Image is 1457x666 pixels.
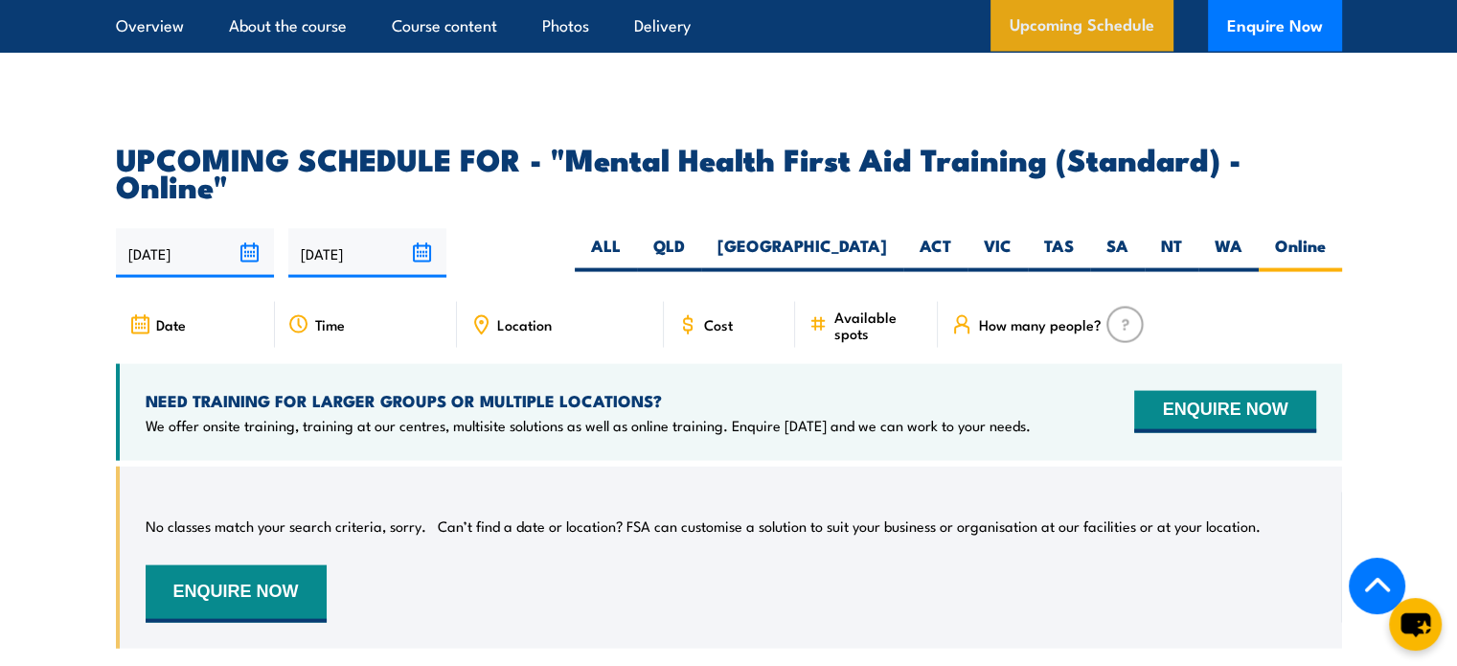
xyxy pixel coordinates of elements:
[1134,391,1315,433] button: ENQUIRE NOW
[1389,598,1442,651] button: chat-button
[1090,235,1145,272] label: SA
[497,316,552,333] span: Location
[116,229,274,278] input: From date
[146,565,327,623] button: ENQUIRE NOW
[903,235,968,272] label: ACT
[1198,235,1259,272] label: WA
[146,416,1031,435] p: We offer onsite training, training at our centres, multisite solutions as well as online training...
[637,235,701,272] label: QLD
[575,235,637,272] label: ALL
[156,316,186,333] span: Date
[146,390,1031,411] h4: NEED TRAINING FOR LARGER GROUPS OR MULTIPLE LOCATIONS?
[1259,235,1342,272] label: Online
[116,145,1342,198] h2: UPCOMING SCHEDULE FOR - "Mental Health First Aid Training (Standard) - Online"
[701,235,903,272] label: [GEOGRAPHIC_DATA]
[704,316,733,333] span: Cost
[315,316,345,333] span: Time
[1028,235,1090,272] label: TAS
[1145,235,1198,272] label: NT
[833,309,924,341] span: Available spots
[968,235,1028,272] label: VIC
[146,517,426,536] p: No classes match your search criteria, sorry.
[978,316,1101,333] span: How many people?
[288,229,446,278] input: To date
[438,517,1261,536] p: Can’t find a date or location? FSA can customise a solution to suit your business or organisation...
